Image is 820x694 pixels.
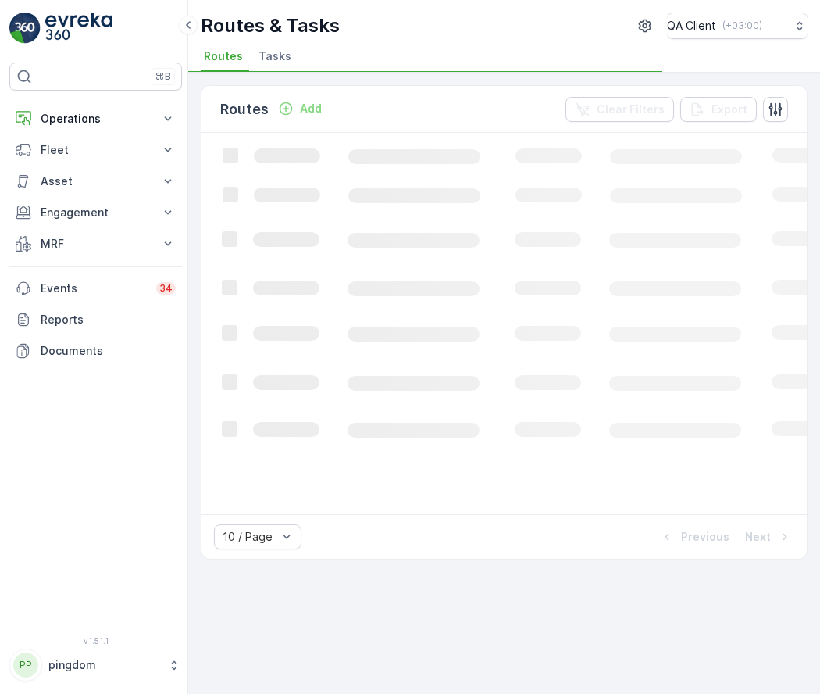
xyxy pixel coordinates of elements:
button: Engagement [9,197,182,228]
button: Export [680,97,757,122]
a: Documents [9,335,182,367]
button: PPpingdom [9,649,182,681]
a: Reports [9,304,182,335]
img: logo [9,13,41,44]
p: ⌘B [155,70,171,83]
button: MRF [9,228,182,259]
span: Routes [204,48,243,64]
p: MRF [41,236,151,252]
p: Engagement [41,205,151,220]
p: Asset [41,173,151,189]
button: Clear Filters [565,97,674,122]
button: Next [743,528,794,546]
p: 34 [159,282,173,295]
p: pingdom [48,657,160,673]
img: logo_light-DOdMpM7g.png [45,13,112,44]
p: Previous [681,529,729,545]
button: Operations [9,103,182,134]
button: Add [272,99,328,118]
p: QA Client [667,18,716,34]
button: Fleet [9,134,182,166]
p: ( +03:00 ) [722,20,762,32]
p: Fleet [41,142,151,158]
p: Add [300,101,322,116]
p: Clear Filters [597,102,665,117]
span: v 1.51.1 [9,636,182,646]
span: Tasks [258,48,291,64]
div: PP [13,653,38,678]
button: Asset [9,166,182,197]
a: Events34 [9,273,182,304]
p: Next [745,529,771,545]
p: Export [711,102,747,117]
p: Documents [41,343,176,359]
button: Previous [658,528,731,546]
p: Routes [220,98,269,120]
p: Reports [41,312,176,327]
p: Operations [41,111,151,127]
p: Events [41,281,147,296]
button: QA Client(+03:00) [667,13,808,39]
p: Routes & Tasks [201,13,340,38]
